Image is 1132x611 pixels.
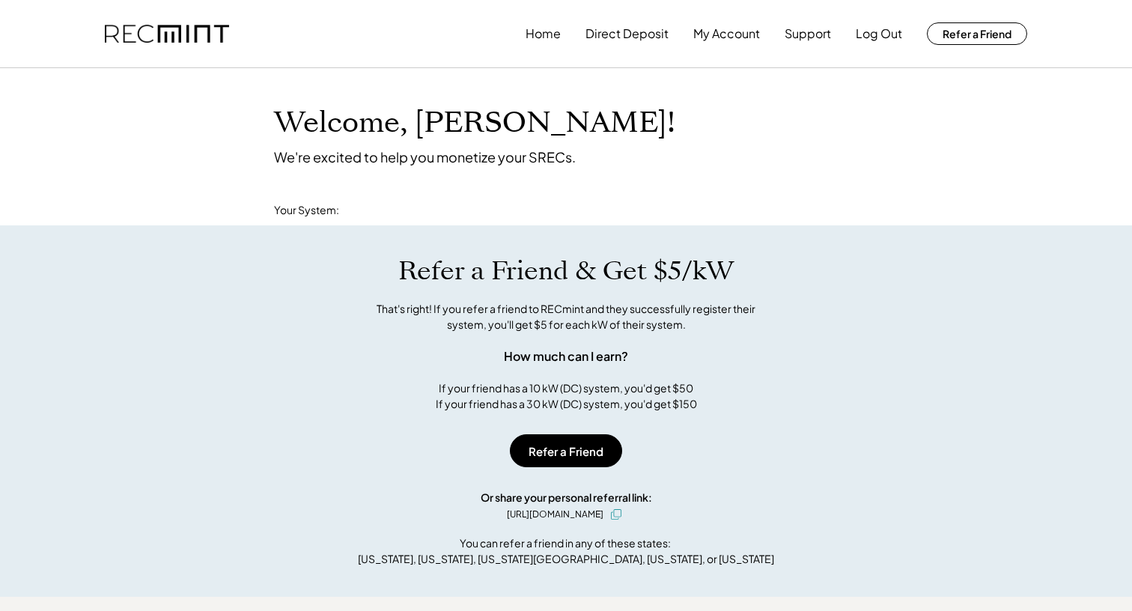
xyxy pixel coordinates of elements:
button: Home [526,19,561,49]
div: That's right! If you refer a friend to RECmint and they successfully register their system, you'l... [360,301,772,332]
button: Refer a Friend [927,22,1027,45]
div: [URL][DOMAIN_NAME] [507,508,603,521]
img: recmint-logotype%403x.png [105,25,229,43]
div: How much can I earn? [504,347,628,365]
div: You can refer a friend in any of these states: [US_STATE], [US_STATE], [US_STATE][GEOGRAPHIC_DATA... [358,535,774,567]
div: If your friend has a 10 kW (DC) system, you'd get $50 If your friend has a 30 kW (DC) system, you... [436,380,697,412]
h1: Refer a Friend & Get $5/kW [398,255,734,287]
button: Support [785,19,831,49]
button: click to copy [607,505,625,523]
div: Your System: [274,203,339,218]
button: Direct Deposit [585,19,669,49]
button: Log Out [856,19,902,49]
button: My Account [693,19,760,49]
h1: Welcome, [PERSON_NAME]! [274,106,675,141]
div: We're excited to help you monetize your SRECs. [274,148,576,165]
div: Or share your personal referral link: [481,490,652,505]
button: Refer a Friend [510,434,622,467]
